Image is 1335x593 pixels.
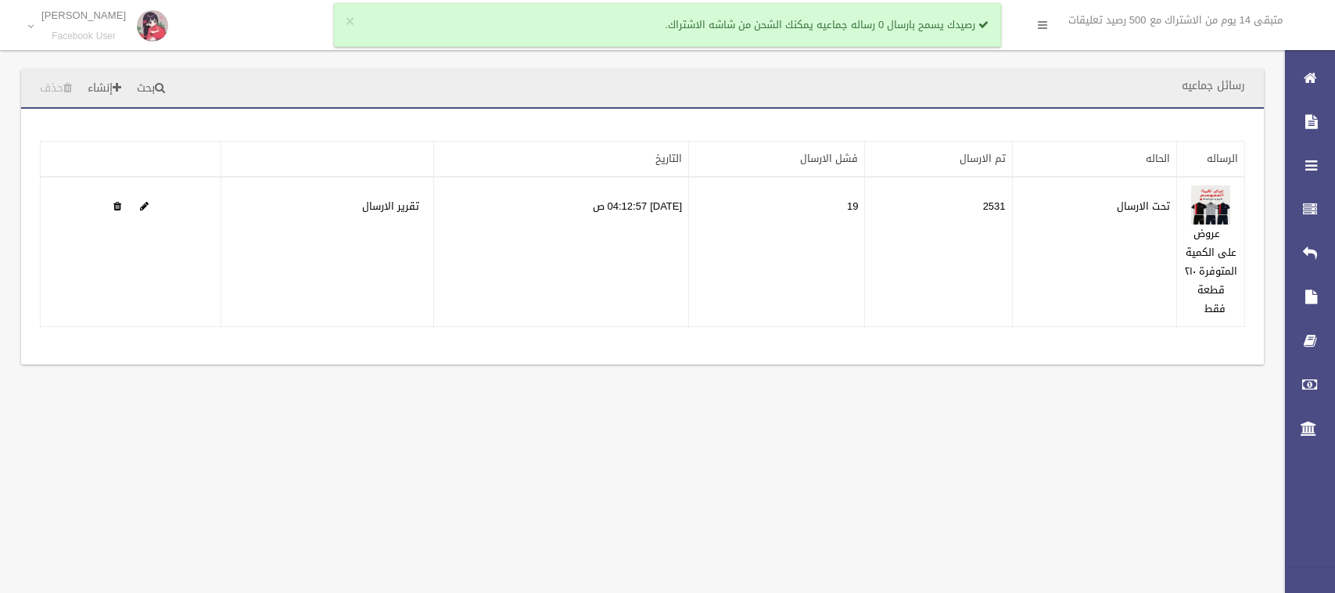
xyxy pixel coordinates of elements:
[131,74,171,103] a: بحث
[1163,70,1264,101] header: رسائل جماعيه
[41,9,126,21] p: [PERSON_NAME]
[960,149,1006,168] a: تم الارسال
[1191,196,1230,216] a: Edit
[1012,142,1176,178] th: الحاله
[81,74,127,103] a: إنشاء
[140,196,149,216] a: Edit
[800,149,858,168] a: فشل الارسال
[334,3,1002,47] div: رصيدك يسمح بارسال 0 رساله جماعيه يمكنك الشحن من شاشه الاشتراك.
[1177,142,1245,178] th: الرساله
[865,177,1012,327] td: 2531
[1185,224,1237,318] a: عروض على الكمية المتوفرة ٢١٠ قطعة فقط
[655,149,682,168] a: التاريخ
[1191,185,1230,225] img: 638916919985468009.jpeg
[346,14,354,30] button: ×
[434,177,689,327] td: [DATE] 04:12:57 ص
[1117,197,1170,216] label: تحت الارسال
[41,31,126,42] small: Facebook User
[362,196,419,216] a: تقرير الارسال
[689,177,865,327] td: 19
